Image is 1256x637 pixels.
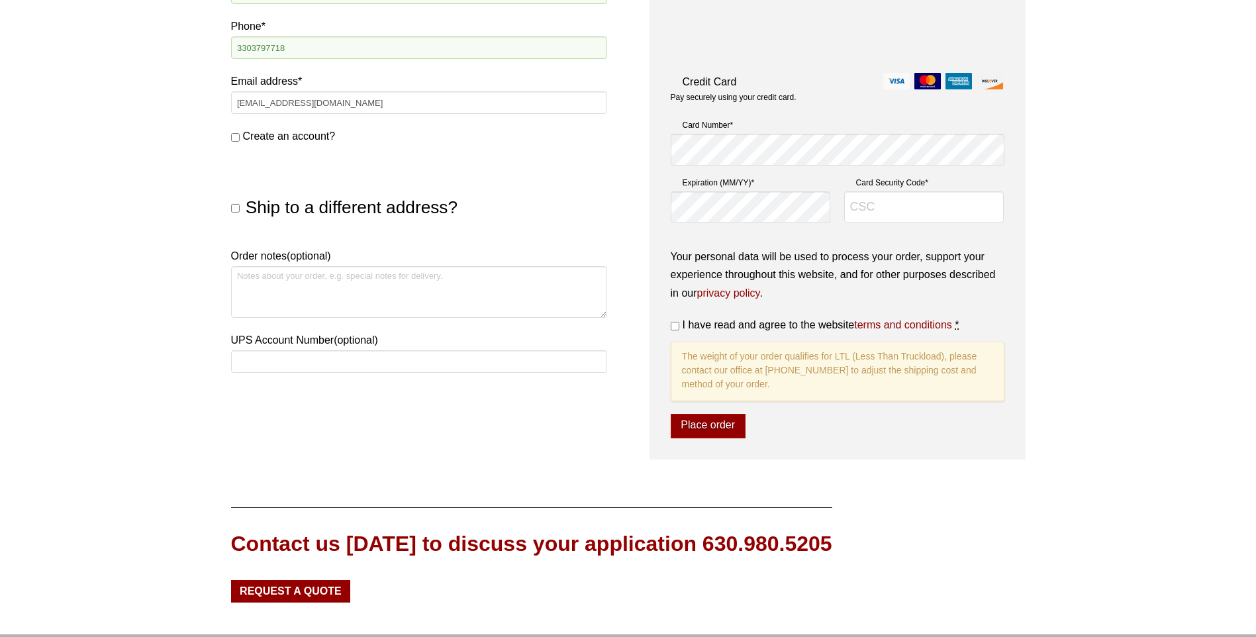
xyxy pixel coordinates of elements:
label: Email address [231,72,607,90]
span: Create an account? [243,130,336,142]
abbr: required [955,319,959,330]
input: Ship to a different address? [231,204,240,213]
label: Order notes [231,247,607,265]
span: I have read and agree to the website [683,319,952,330]
label: UPS Account Number [231,331,607,349]
img: visa [883,73,910,89]
label: Expiration (MM/YY) [671,176,831,189]
span: (optional) [334,334,378,346]
label: Phone [231,17,607,35]
p: Pay securely using your credit card. [671,92,1004,103]
input: CSC [844,191,1004,223]
iframe: reCAPTCHA [671,3,872,55]
img: discover [977,73,1003,89]
a: Request a Quote [231,580,351,603]
span: Request a Quote [240,586,342,597]
img: amex [945,73,972,89]
label: Credit Card [671,73,1004,91]
div: Contact us [DATE] to discuss your application 630.980.5205 [231,529,832,559]
fieldset: Payment Info [671,114,1004,234]
p: The weight of your order qualifies for LTL (Less Than Truckload), please contact our office at [P... [671,342,1004,401]
label: Card Number [671,119,1004,132]
span: (optional) [287,250,331,262]
input: I have read and agree to the websiteterms and conditions * [671,322,679,330]
label: Card Security Code [844,176,1004,189]
button: Place order [671,414,746,439]
img: mastercard [914,73,941,89]
span: Ship to a different address? [246,197,458,217]
a: terms and conditions [854,319,952,330]
a: privacy policy [697,287,760,299]
p: Your personal data will be used to process your order, support your experience throughout this we... [671,248,1004,302]
input: Create an account? [231,133,240,142]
